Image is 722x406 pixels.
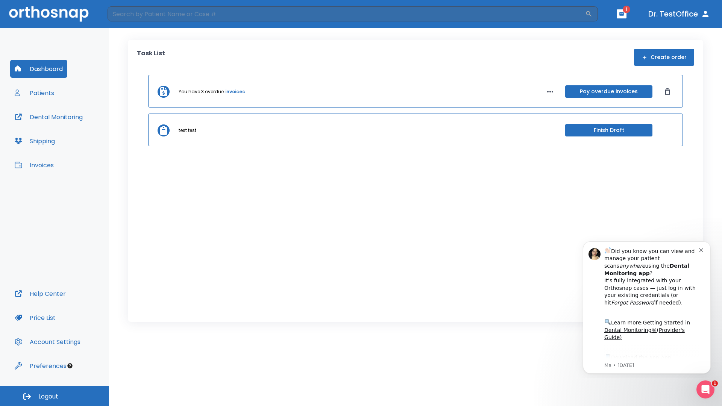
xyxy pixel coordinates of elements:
[67,362,73,369] div: Tooltip anchor
[179,88,224,95] p: You have 3 overdue
[10,309,60,327] button: Price List
[108,6,585,21] input: Search by Patient Name or Case #
[565,124,652,136] button: Finish Draft
[10,285,70,303] button: Help Center
[137,49,165,66] p: Task List
[623,6,630,13] span: 1
[696,380,714,398] iframe: Intercom live chat
[33,120,100,133] a: App Store
[9,6,89,21] img: Orthosnap
[565,85,652,98] button: Pay overdue invoices
[10,132,59,150] button: Shipping
[661,86,673,98] button: Dismiss
[225,88,245,95] a: invoices
[10,108,87,126] button: Dental Monitoring
[33,127,127,134] p: Message from Ma, sent 8w ago
[10,357,71,375] button: Preferences
[572,235,722,378] iframe: Intercom notifications message
[179,127,196,134] p: test test
[10,333,85,351] button: Account Settings
[645,7,713,21] button: Dr. TestOffice
[38,392,58,401] span: Logout
[10,156,58,174] button: Invoices
[10,60,67,78] button: Dashboard
[10,84,59,102] button: Patients
[127,12,133,18] button: Dismiss notification
[634,49,694,66] button: Create order
[33,118,127,156] div: Download the app: | ​ Let us know if you need help getting started!
[712,380,718,386] span: 1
